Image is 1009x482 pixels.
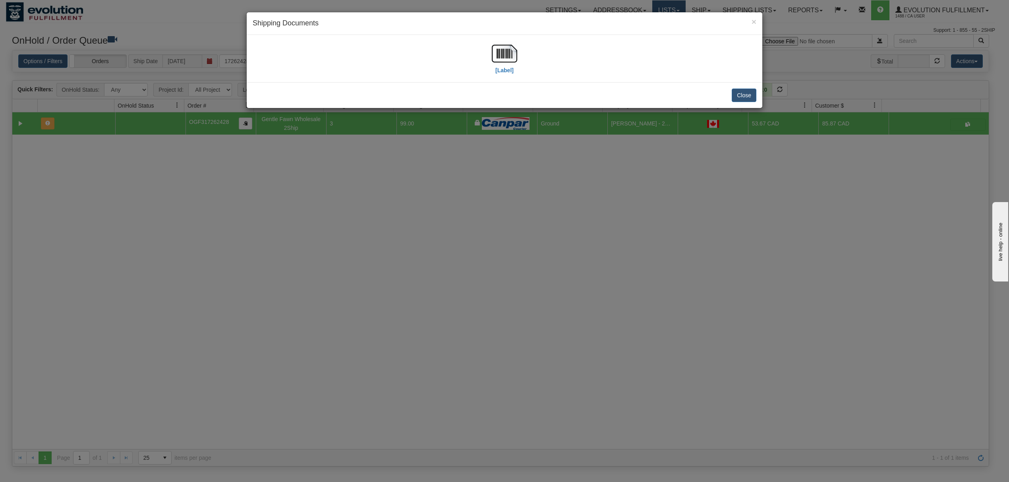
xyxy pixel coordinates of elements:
[991,201,1008,281] iframe: chat widget
[6,7,73,13] div: live help - online
[492,50,517,73] a: [Label]
[752,17,756,26] button: Close
[752,17,756,26] span: ×
[253,18,756,29] h4: Shipping Documents
[732,89,756,102] button: Close
[495,66,514,74] label: [Label]
[492,41,517,66] img: barcode.jpg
